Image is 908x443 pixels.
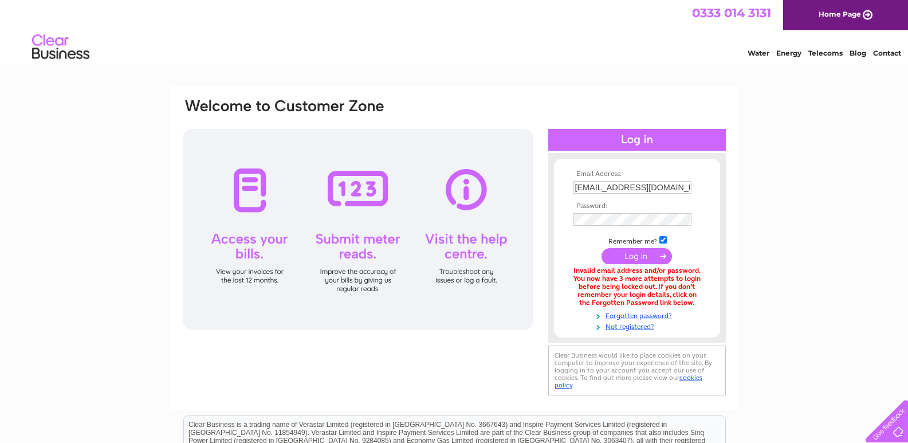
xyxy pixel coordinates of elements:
a: Water [748,49,769,57]
div: Clear Business is a trading name of Verastar Limited (registered in [GEOGRAPHIC_DATA] No. 3667643... [184,6,725,56]
img: logo.png [32,30,90,65]
div: Invalid email address and/or password. You now have 3 more attempts to login before being locked ... [573,267,701,307]
a: Not registered? [573,320,703,331]
a: Blog [850,49,866,57]
td: Remember me? [571,234,703,246]
th: Password: [571,202,703,210]
a: Forgotten password? [573,309,703,320]
th: Email Address: [571,170,703,178]
a: Contact [873,49,901,57]
div: Clear Business would like to place cookies on your computer to improve your experience of the sit... [548,346,726,395]
a: 0333 014 3131 [692,6,771,20]
input: Submit [602,248,672,264]
a: Telecoms [808,49,843,57]
a: Energy [776,49,801,57]
a: cookies policy [555,374,702,389]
